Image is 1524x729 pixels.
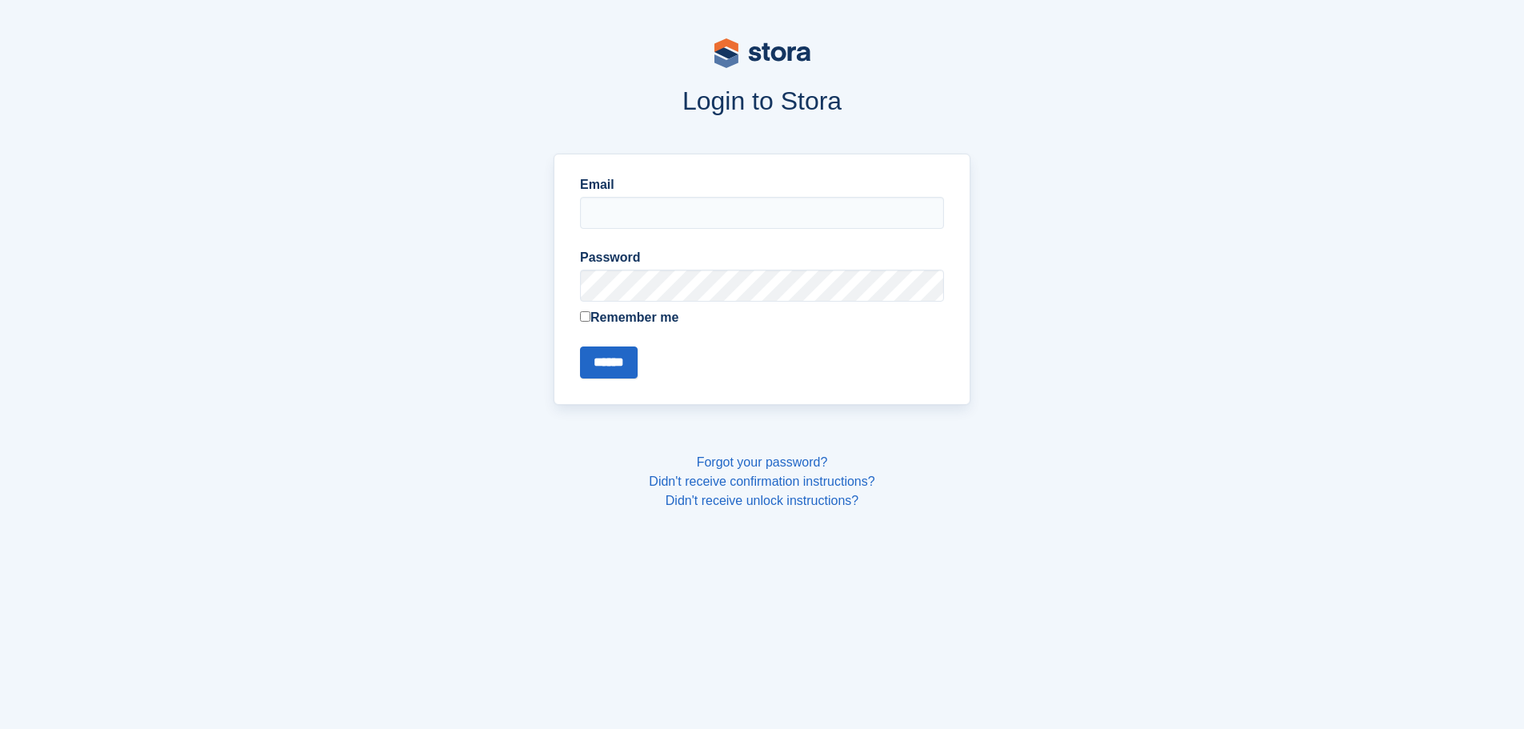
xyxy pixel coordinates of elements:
[580,311,590,322] input: Remember me
[697,455,828,469] a: Forgot your password?
[580,175,944,194] label: Email
[580,248,944,267] label: Password
[249,86,1276,115] h1: Login to Stora
[666,494,858,507] a: Didn't receive unlock instructions?
[714,38,810,68] img: stora-logo-53a41332b3708ae10de48c4981b4e9114cc0af31d8433b30ea865607fb682f29.svg
[580,308,944,327] label: Remember me
[649,475,874,488] a: Didn't receive confirmation instructions?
